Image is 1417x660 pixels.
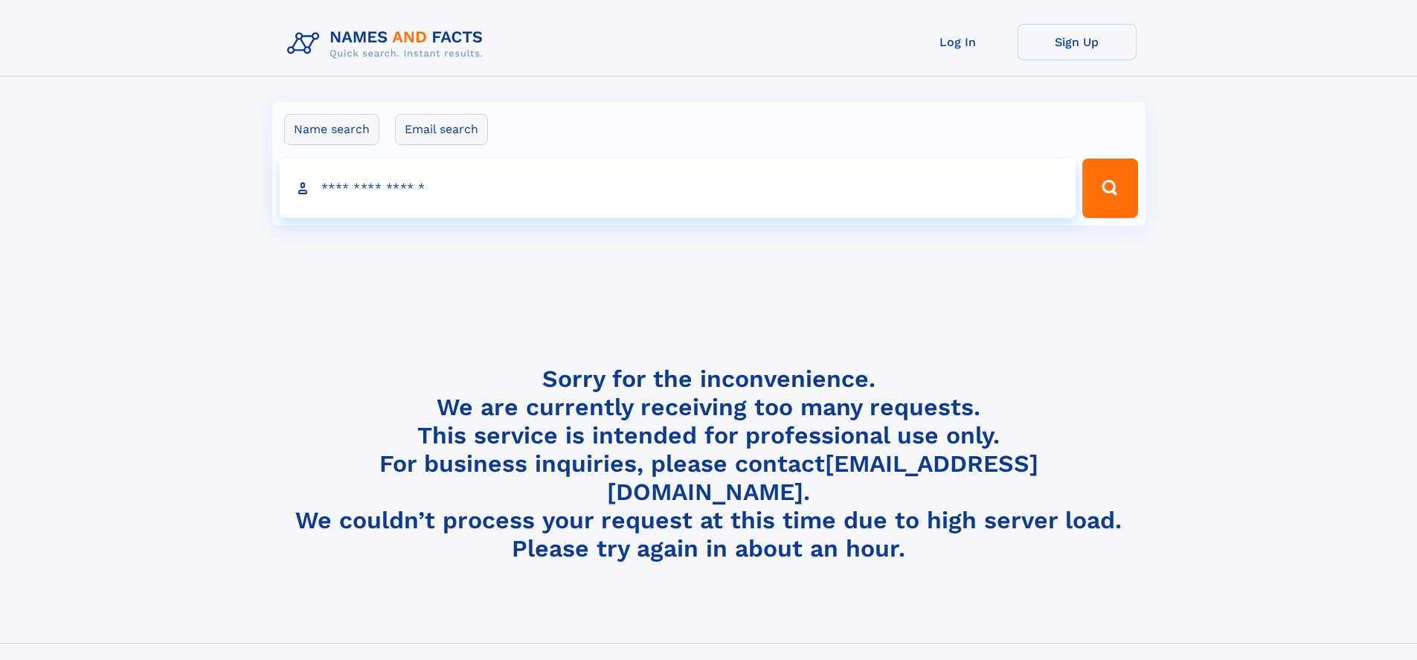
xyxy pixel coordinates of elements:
[281,24,495,64] img: Logo Names and Facts
[395,114,488,145] label: Email search
[1018,24,1137,60] a: Sign Up
[1082,158,1137,218] button: Search Button
[280,158,1076,218] input: search input
[607,449,1038,506] a: [EMAIL_ADDRESS][DOMAIN_NAME]
[284,114,379,145] label: Name search
[899,24,1018,60] a: Log In
[281,365,1137,563] h4: Sorry for the inconvenience. We are currently receiving too many requests. This service is intend...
